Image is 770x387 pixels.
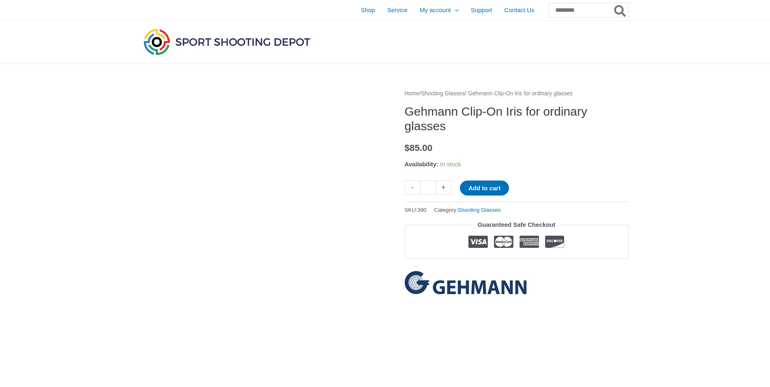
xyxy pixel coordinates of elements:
legend: Guaranteed Safe Checkout [475,219,559,230]
span: $ [405,143,410,153]
span: SKU: [405,205,427,215]
span: In stock [440,161,461,168]
a: - [405,181,420,195]
a: Home [405,90,420,97]
span: 390 [417,207,427,213]
bdi: 85.00 [405,143,433,153]
button: Search [613,3,628,17]
span: Availability: [405,161,439,168]
a: Shooting Glasses [421,90,465,97]
input: Product quantity [420,181,436,195]
a: Shooting Glasses [458,207,501,213]
a: + [436,181,451,195]
button: Add to cart [460,181,509,196]
nav: Breadcrumb [405,88,629,99]
img: Sport Shooting Depot [142,27,312,57]
a: Gehmann [405,271,526,294]
span: Category: [434,205,500,215]
h1: Gehmann Clip-On Iris for ordinary glasses [405,104,629,133]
